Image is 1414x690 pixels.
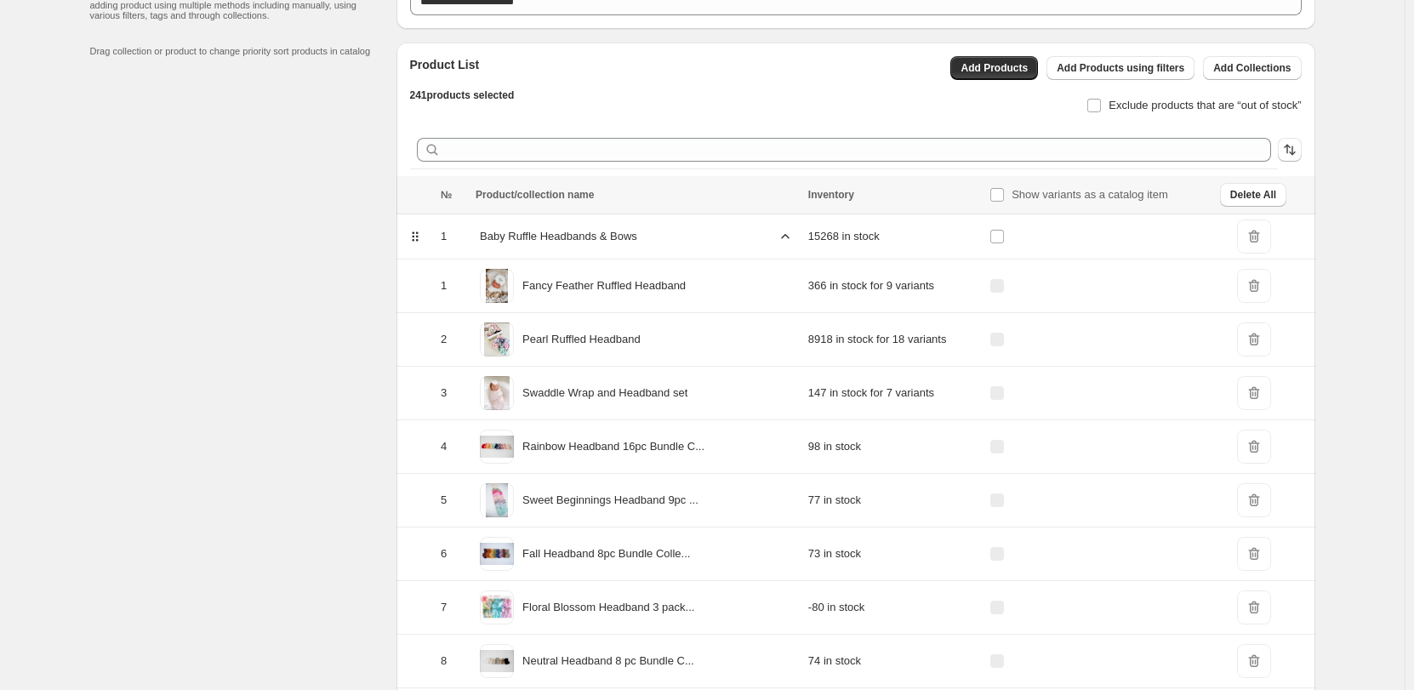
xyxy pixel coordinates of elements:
[441,654,447,667] span: 8
[1203,56,1301,80] button: Add Collections
[1109,99,1301,111] span: Exclude products that are “out of stock”
[1213,61,1291,75] span: Add Collections
[410,56,515,73] h2: Product List
[1046,56,1194,80] button: Add Products using filters
[950,56,1038,80] button: Add Products
[522,599,694,616] p: Floral Blossom Headband 3 pack...
[1012,188,1168,201] span: Show variants as a catalog item
[803,581,984,635] td: -80 in stock
[441,601,447,613] span: 7
[1057,61,1184,75] span: Add Products using filters
[441,493,447,506] span: 5
[441,440,447,453] span: 4
[522,385,687,402] p: Swaddle Wrap and Headband set
[1220,183,1286,207] button: Delete All
[441,230,447,242] span: 1
[1230,188,1276,202] span: Delete All
[90,46,396,56] p: Drag collection or product to change priority sort products in catalog
[803,527,984,581] td: 73 in stock
[476,189,594,201] span: Product/collection name
[441,279,447,292] span: 1
[522,545,690,562] p: Fall Headband 8pc Bundle Colle...
[803,474,984,527] td: 77 in stock
[808,188,979,202] div: Inventory
[961,61,1028,75] span: Add Products
[522,492,698,509] p: Sweet Beginnings Headband 9pc ...
[441,333,447,345] span: 2
[522,653,694,670] p: Neutral Headband 8 pc Bundle C...
[480,228,637,245] p: Baby Ruffle Headbands & Bows
[522,331,641,348] p: Pearl Ruffled Headband
[441,189,452,201] span: №
[803,420,984,474] td: 98 in stock
[522,438,704,455] p: Rainbow Headband 16pc Bundle C...
[803,367,984,420] td: 147 in stock for 7 variants
[803,635,984,688] td: 74 in stock
[441,386,447,399] span: 3
[410,89,515,101] span: 241 products selected
[803,214,984,259] td: 15268 in stock
[803,259,984,313] td: 366 in stock for 9 variants
[522,277,686,294] p: Fancy Feather Ruffled Headband
[803,313,984,367] td: 8918 in stock for 18 variants
[441,547,447,560] span: 6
